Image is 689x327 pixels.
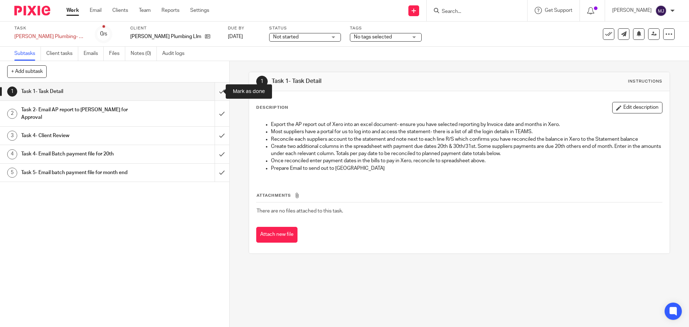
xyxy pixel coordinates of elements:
[271,165,662,172] p: Prepare Email to send out to [GEOGRAPHIC_DATA]
[21,86,145,97] h1: Task 1- Task Detail
[131,47,157,61] a: Notes (0)
[112,7,128,14] a: Clients
[14,47,41,61] a: Subtasks
[7,149,17,159] div: 4
[109,47,125,61] a: Files
[21,104,145,123] h1: Task 2- Email AP report to [PERSON_NAME] for Approval
[14,33,86,40] div: Schneider Plumbing- M/E Suppliers Recon
[190,7,209,14] a: Settings
[84,47,104,61] a: Emails
[628,79,662,84] div: Instructions
[46,47,78,61] a: Client tasks
[256,105,288,111] p: Description
[161,7,179,14] a: Reports
[7,109,17,119] div: 2
[14,25,86,31] label: Task
[228,25,260,31] label: Due by
[441,9,506,15] input: Search
[257,209,343,214] span: There are no files attached to this task.
[272,78,475,85] h1: Task 1- Task Detail
[271,128,662,135] p: Most suppliers have a portal for us to log into and access the statement- there is a list of all ...
[256,76,268,87] div: 1
[7,87,17,97] div: 1
[7,168,17,178] div: 5
[21,149,145,159] h1: Task 4- Email Batch payment file for 20th
[103,32,107,36] small: /5
[354,34,392,39] span: No tags selected
[21,167,145,178] h1: Task 5- Email batch payment file for month end
[228,34,243,39] span: [DATE]
[66,7,79,14] a: Work
[130,25,219,31] label: Client
[100,30,107,38] div: 0
[7,65,47,78] button: + Add subtask
[271,143,662,158] p: Create two additional columns in the spreadsheet with payment due dates 20th & 30th/31st. Some su...
[545,8,572,13] span: Get Support
[256,227,297,243] button: Attach new file
[14,33,86,40] div: [PERSON_NAME] Plumbing- M/E Suppliers Recon
[257,193,291,197] span: Attachments
[7,131,17,141] div: 3
[612,7,652,14] p: [PERSON_NAME]
[269,25,341,31] label: Status
[130,33,201,40] p: [PERSON_NAME] Plumbing LImited
[655,5,667,17] img: svg%3E
[271,157,662,164] p: Once reconciled enter payment dates in the bills to pay in Xero, reconcile to spreadsheet above.
[350,25,422,31] label: Tags
[273,34,299,39] span: Not started
[14,6,50,15] img: Pixie
[21,130,145,141] h1: Task 4- Client Review
[612,102,662,113] button: Edit description
[162,47,190,61] a: Audit logs
[271,136,662,143] p: Reconcile each suppliers account to the statement and note next to each line R/S which confirms y...
[139,7,151,14] a: Team
[271,121,662,128] p: Export the AP report out of Xero into an excel document- ensure you have selected reporting by In...
[90,7,102,14] a: Email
